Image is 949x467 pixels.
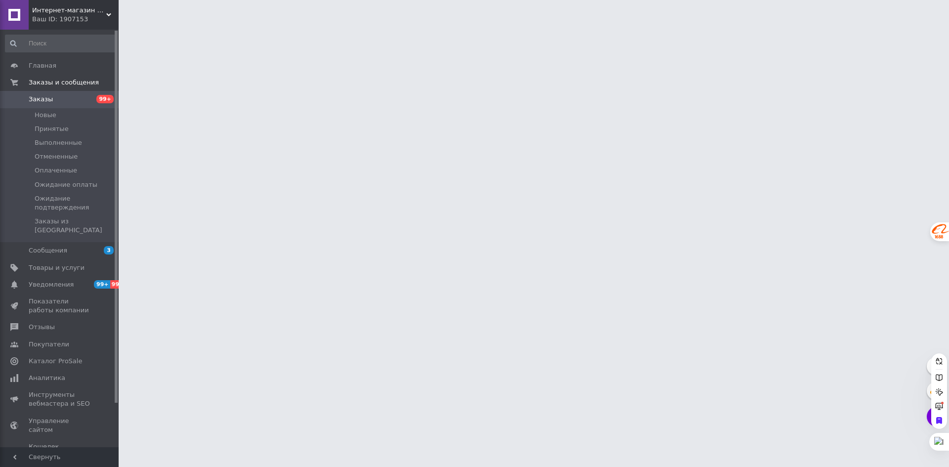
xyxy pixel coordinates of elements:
[96,95,114,103] span: 99+
[35,194,116,212] span: Ожидание подтверждения
[32,15,119,24] div: Ваш ID: 1907153
[35,125,69,133] span: Принятые
[29,374,65,382] span: Аналитика
[29,246,67,255] span: Сообщения
[5,35,117,52] input: Поиск
[29,297,91,315] span: Показатели работы компании
[35,217,116,235] span: Заказы из [GEOGRAPHIC_DATA]
[29,417,91,434] span: Управление сайтом
[110,280,127,289] span: 99+
[29,95,53,104] span: Заказы
[32,6,106,15] span: Интернет-магазин "Бленда-Шоп"
[29,280,74,289] span: Уведомления
[29,442,91,460] span: Кошелек компании
[29,340,69,349] span: Покупатели
[29,390,91,408] span: Инструменты вебмастера и SEO
[29,263,85,272] span: Товары и услуги
[35,111,56,120] span: Новые
[29,357,82,366] span: Каталог ProSale
[104,246,114,255] span: 3
[29,61,56,70] span: Главная
[35,152,78,161] span: Отмененные
[35,180,97,189] span: Ожидание оплаты
[94,280,110,289] span: 99+
[35,138,82,147] span: Выполненные
[35,166,77,175] span: Оплаченные
[927,407,947,426] button: Чат с покупателем
[29,78,99,87] span: Заказы и сообщения
[29,323,55,332] span: Отзывы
